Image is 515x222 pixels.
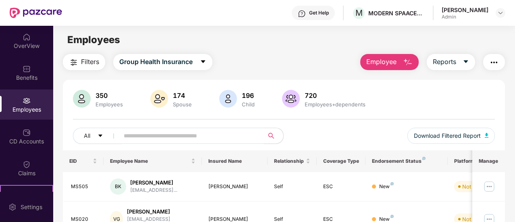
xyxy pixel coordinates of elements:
[110,158,189,164] span: Employee Name
[81,57,99,67] span: Filters
[10,8,62,18] img: New Pazcare Logo
[69,58,79,67] img: svg+xml;base64,PHN2ZyB4bWxucz0iaHR0cDovL3d3dy53My5vcmcvMjAwMC9zdmciIHdpZHRoPSIyNCIgaGVpZ2h0PSIyNC...
[433,57,456,67] span: Reports
[390,182,394,185] img: svg+xml;base64,PHN2ZyB4bWxucz0iaHR0cDovL3d3dy53My5vcmcvMjAwMC9zdmciIHdpZHRoPSI4IiBoZWlnaHQ9IjgiIH...
[104,150,202,172] th: Employee Name
[240,101,256,108] div: Child
[414,131,481,140] span: Download Filtered Report
[298,10,306,18] img: svg+xml;base64,PHN2ZyBpZD0iSGVscC0zMngzMiIgeG1sbnM9Imh0dHA6Ly93d3cudzMub3JnLzIwMDAvc3ZnIiB3aWR0aD...
[84,131,90,140] span: All
[219,90,237,108] img: svg+xml;base64,PHN2ZyB4bWxucz0iaHR0cDovL3d3dy53My5vcmcvMjAwMC9zdmciIHhtbG5zOnhsaW5rPSJodHRwOi8vd3...
[268,150,317,172] th: Relationship
[360,54,419,70] button: Employee
[110,178,126,195] div: BK
[462,183,492,191] div: Not Verified
[119,57,193,67] span: Group Health Insurance
[407,128,495,144] button: Download Filtered Report
[23,129,31,137] img: svg+xml;base64,PHN2ZyBpZD0iQ0RfQWNjb3VudHMiIGRhdGEtbmFtZT0iQ0QgQWNjb3VudHMiIHhtbG5zPSJodHRwOi8vd3...
[23,65,31,73] img: svg+xml;base64,PHN2ZyBpZD0iQmVuZWZpdHMiIHhtbG5zPSJodHRwOi8vd3d3LnczLm9yZy8yMDAwL3N2ZyIgd2lkdGg9Ij...
[73,90,91,108] img: svg+xml;base64,PHN2ZyB4bWxucz0iaHR0cDovL3d3dy53My5vcmcvMjAwMC9zdmciIHhtbG5zOnhsaW5rPSJodHRwOi8vd3...
[489,58,499,67] img: svg+xml;base64,PHN2ZyB4bWxucz0iaHR0cDovL3d3dy53My5vcmcvMjAwMC9zdmciIHdpZHRoPSIyNCIgaGVpZ2h0PSIyNC...
[127,208,195,216] div: [PERSON_NAME]
[18,203,45,211] div: Settings
[274,158,304,164] span: Relationship
[372,158,441,164] div: Endorsement Status
[98,133,103,139] span: caret-down
[69,158,91,164] span: EID
[264,133,279,139] span: search
[379,183,394,191] div: New
[463,58,469,66] span: caret-down
[67,34,120,46] span: Employees
[8,203,17,211] img: svg+xml;base64,PHN2ZyBpZD0iU2V0dGluZy0yMHgyMCIgeG1sbnM9Imh0dHA6Ly93d3cudzMub3JnLzIwMDAvc3ZnIiB3aW...
[303,101,367,108] div: Employees+dependents
[390,215,394,218] img: svg+xml;base64,PHN2ZyB4bWxucz0iaHR0cDovL3d3dy53My5vcmcvMjAwMC9zdmciIHdpZHRoPSI4IiBoZWlnaHQ9IjgiIH...
[403,58,413,67] img: svg+xml;base64,PHN2ZyB4bWxucz0iaHR0cDovL3d3dy53My5vcmcvMjAwMC9zdmciIHhtbG5zOnhsaW5rPSJodHRwOi8vd3...
[208,183,261,191] div: [PERSON_NAME]
[71,183,98,191] div: MS505
[454,158,498,164] div: Platform Status
[274,183,310,191] div: Self
[485,133,489,138] img: svg+xml;base64,PHN2ZyB4bWxucz0iaHR0cDovL3d3dy53My5vcmcvMjAwMC9zdmciIHhtbG5zOnhsaW5rPSJodHRwOi8vd3...
[366,57,397,67] span: Employee
[113,54,212,70] button: Group Health Insurancecaret-down
[309,10,329,16] div: Get Help
[497,10,504,16] img: svg+xml;base64,PHN2ZyBpZD0iRHJvcGRvd24tMzJ4MzIiIHhtbG5zPSJodHRwOi8vd3d3LnczLm9yZy8yMDAwL3N2ZyIgd2...
[483,180,496,193] img: manageButton
[323,183,359,191] div: ESC
[63,54,105,70] button: Filters
[442,6,488,14] div: [PERSON_NAME]
[63,150,104,172] th: EID
[130,179,177,187] div: [PERSON_NAME]
[427,54,475,70] button: Reportscaret-down
[150,90,168,108] img: svg+xml;base64,PHN2ZyB4bWxucz0iaHR0cDovL3d3dy53My5vcmcvMjAwMC9zdmciIHhtbG5zOnhsaW5rPSJodHRwOi8vd3...
[23,160,31,168] img: svg+xml;base64,PHN2ZyBpZD0iQ2xhaW0iIHhtbG5zPSJodHRwOi8vd3d3LnczLm9yZy8yMDAwL3N2ZyIgd2lkdGg9IjIwIi...
[282,90,300,108] img: svg+xml;base64,PHN2ZyB4bWxucz0iaHR0cDovL3d3dy53My5vcmcvMjAwMC9zdmciIHhtbG5zOnhsaW5rPSJodHRwOi8vd3...
[171,101,193,108] div: Spouse
[200,58,206,66] span: caret-down
[317,150,366,172] th: Coverage Type
[355,8,363,18] span: M
[23,33,31,41] img: svg+xml;base64,PHN2ZyBpZD0iSG9tZSIgeG1sbnM9Imh0dHA6Ly93d3cudzMub3JnLzIwMDAvc3ZnIiB3aWR0aD0iMjAiIG...
[130,187,177,194] div: [EMAIL_ADDRESS]...
[303,91,367,100] div: 720
[442,14,488,20] div: Admin
[94,91,125,100] div: 350
[422,157,426,160] img: svg+xml;base64,PHN2ZyB4bWxucz0iaHR0cDovL3d3dy53My5vcmcvMjAwMC9zdmciIHdpZHRoPSI4IiBoZWlnaHQ9IjgiIH...
[368,9,425,17] div: MODERN SPAACES VENTURES
[94,101,125,108] div: Employees
[202,150,268,172] th: Insured Name
[240,91,256,100] div: 196
[171,91,193,100] div: 174
[73,128,122,144] button: Allcaret-down
[472,150,505,172] th: Manage
[23,97,31,105] img: svg+xml;base64,PHN2ZyBpZD0iRW1wbG95ZWVzIiB4bWxucz0iaHR0cDovL3d3dy53My5vcmcvMjAwMC9zdmciIHdpZHRoPS...
[264,128,284,144] button: search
